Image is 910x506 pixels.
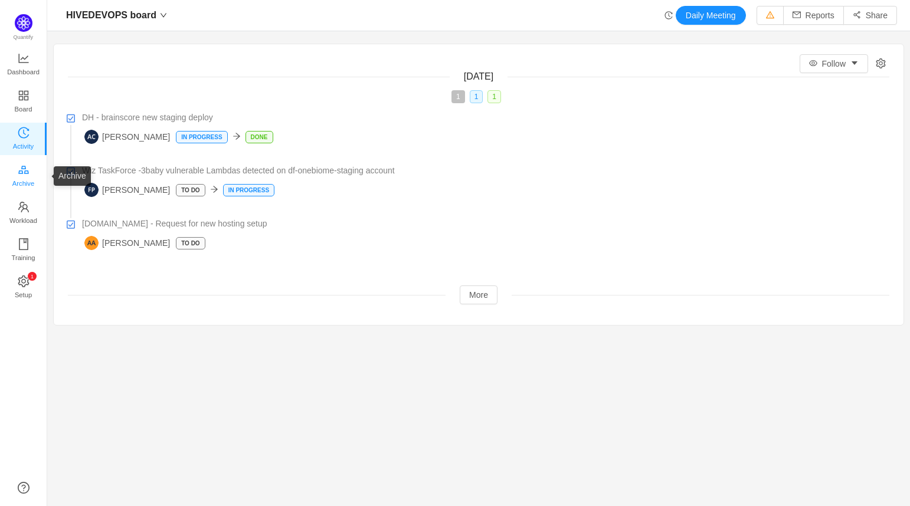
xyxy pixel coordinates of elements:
p: To Do [176,185,204,196]
span: Wiz TaskForce -3baby vulnerable Lambdas detected on df-onebiome-staging account [82,165,395,177]
span: [DOMAIN_NAME] - Request for new hosting setup [82,218,267,230]
a: Wiz TaskForce -3baby vulnerable Lambdas detected on df-onebiome-staging account [82,165,889,177]
button: icon: warning [757,6,784,25]
a: Training [18,239,30,262]
a: Workload [18,202,30,225]
button: icon: mailReports [783,6,844,25]
a: DH - brainscore new staging deploy [82,111,889,124]
i: icon: book [18,238,30,250]
i: icon: setting [18,275,30,287]
img: AC [84,130,99,144]
button: Daily Meeting [676,6,746,25]
sup: 1 [28,272,37,281]
span: Quantify [14,34,34,40]
p: In Progress [176,132,227,143]
a: [DOMAIN_NAME] - Request for new hosting setup [82,218,889,230]
p: To Do [176,238,204,249]
span: 1 [451,90,465,103]
i: icon: arrow-right [233,132,241,140]
span: 1 [470,90,483,103]
img: Quantify [15,14,32,32]
span: [PERSON_NAME] [84,236,170,250]
a: Board [18,90,30,114]
span: Setup [15,283,32,307]
span: [DATE] [464,71,493,81]
span: HIVEDEVOPS board [66,6,156,25]
i: icon: line-chart [18,52,30,64]
button: icon: eyeFollowicon: caret-down [800,54,868,73]
i: icon: history [18,127,30,139]
a: Activity [18,127,30,151]
p: In Progress [224,185,274,196]
i: icon: gold [18,164,30,176]
i: icon: arrow-right [210,185,218,193]
i: icon: down [160,12,167,19]
img: FP [84,183,99,197]
a: Dashboard [18,53,30,77]
i: icon: team [18,201,30,213]
img: AD [84,236,99,250]
span: Archive [12,172,34,195]
a: icon: settingSetup [18,276,30,300]
span: Dashboard [7,60,40,84]
a: Archive [18,165,30,188]
span: DH - brainscore new staging deploy [82,111,213,124]
button: icon: share-altShare [843,6,897,25]
span: [PERSON_NAME] [84,183,170,197]
button: More [460,285,497,304]
span: Workload [9,209,37,232]
i: icon: setting [876,58,886,68]
span: Activity [13,134,34,158]
span: Training [11,246,35,270]
span: Board [15,97,32,121]
i: icon: history [665,11,673,19]
i: icon: appstore [18,90,30,101]
a: icon: question-circle [18,482,30,494]
span: 1 [487,90,501,103]
p: 1 [30,272,33,281]
span: [PERSON_NAME] [84,130,170,144]
p: Done [246,132,273,143]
